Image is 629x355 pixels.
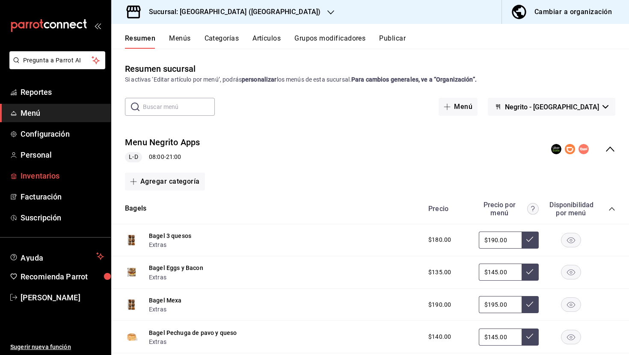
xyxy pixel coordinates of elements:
span: L-D [125,153,141,161]
button: Bagel Mexa [149,296,182,305]
div: Si activas ‘Editar artículo por menú’, podrás los menús de esta sucursal. [125,75,615,84]
button: Categorías [205,34,239,49]
button: Negrito - [GEOGRAPHIC_DATA] [488,98,615,116]
span: $135.00 [428,268,451,277]
button: Bagel 3 quesos [149,232,191,240]
button: Extras [149,305,166,314]
span: Recomienda Parrot [21,271,104,282]
span: Personal [21,149,104,161]
button: Bagels [125,204,146,214]
input: Sin ajuste [479,296,522,313]
span: Pregunta a Parrot AI [23,56,92,65]
button: Grupos modificadores [294,34,365,49]
div: 08:00 - 21:00 [125,152,200,162]
button: Extras [149,241,166,249]
span: Sugerir nueva función [10,343,104,352]
span: Facturación [21,191,104,202]
span: Suscripción [21,212,104,223]
a: Pregunta a Parrot AI [6,62,105,71]
img: Preview [125,298,139,311]
h3: Sucursal: [GEOGRAPHIC_DATA] ([GEOGRAPHIC_DATA]) [142,7,320,17]
strong: Para cambios generales, ve a “Organización”. [351,76,477,83]
span: [PERSON_NAME] [21,292,104,303]
input: Buscar menú [143,98,215,115]
button: Bagel Pechuga de pavo y queso [149,329,237,337]
button: Menús [169,34,190,49]
div: navigation tabs [125,34,629,49]
img: Preview [125,233,139,247]
div: Cambiar a organización [534,6,612,18]
button: Artículos [252,34,281,49]
button: collapse-category-row [608,205,615,212]
input: Sin ajuste [479,329,522,346]
button: open_drawer_menu [94,22,101,29]
img: Preview [125,330,139,344]
span: $140.00 [428,332,451,341]
span: $180.00 [428,235,451,244]
div: Disponibilidad por menú [549,201,592,217]
button: Resumen [125,34,155,49]
span: $190.00 [428,300,451,309]
button: Publicar [379,34,406,49]
span: Inventarios [21,170,104,182]
button: Agregar categoría [125,173,205,191]
button: Extras [149,337,166,346]
div: collapse-menu-row [111,129,629,169]
strong: personalizar [242,76,277,83]
button: Bagel Eggs y Bacon [149,264,203,272]
span: Configuración [21,128,104,140]
span: Ayuda [21,251,93,261]
button: Menu Negrito Apps [125,136,200,149]
span: Menú [21,107,104,119]
button: Pregunta a Parrot AI [9,51,105,69]
input: Sin ajuste [479,264,522,281]
div: Precio por menú [479,201,539,217]
span: Negrito - [GEOGRAPHIC_DATA] [505,103,599,111]
div: Precio [420,205,475,213]
button: Extras [149,273,166,282]
div: Resumen sucursal [125,62,196,75]
input: Sin ajuste [479,232,522,249]
button: Menú [439,98,478,116]
span: Reportes [21,86,104,98]
img: Preview [125,265,139,279]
